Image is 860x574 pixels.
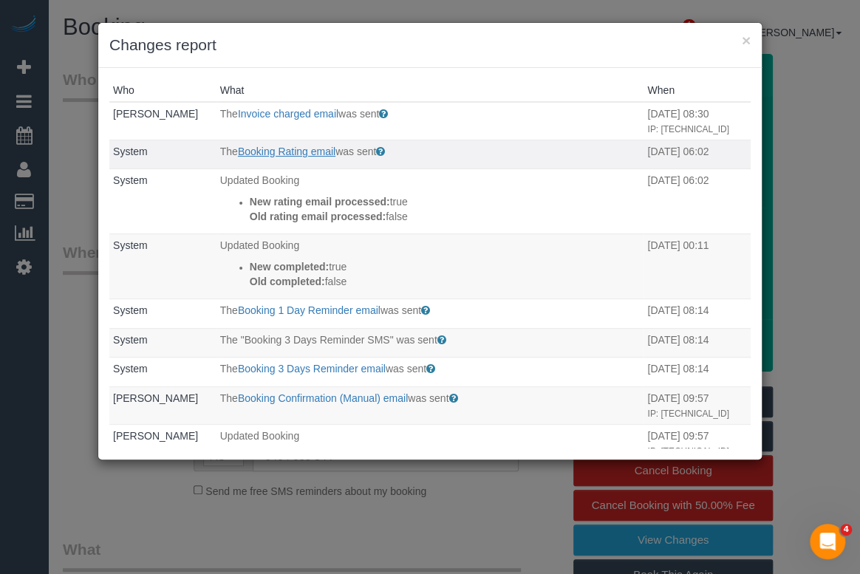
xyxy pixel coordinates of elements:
td: Who [109,299,216,329]
td: When [644,102,751,140]
strong: Old rating email processed: [250,211,386,222]
td: What [216,299,644,329]
small: IP: [TECHNICAL_ID] [647,446,728,457]
span: was sent [386,363,426,375]
td: What [216,102,644,140]
a: System [113,174,148,186]
sui-modal: Changes report [98,23,762,459]
span: The [220,108,238,120]
td: Who [109,140,216,169]
td: What [216,169,644,234]
span: was sent [380,304,421,316]
td: Who [109,328,216,358]
td: When [644,424,751,489]
td: When [644,299,751,329]
a: System [113,363,148,375]
td: What [216,328,644,358]
td: Who [109,102,216,140]
a: [PERSON_NAME] [113,392,198,404]
td: Who [109,424,216,489]
td: What [216,234,644,299]
a: [PERSON_NAME] [113,430,198,442]
td: When [644,169,751,234]
td: When [644,234,751,299]
a: System [113,334,148,346]
a: System [113,304,148,316]
span: Updated Booking [220,430,299,442]
td: When [644,328,751,358]
td: Who [109,169,216,234]
td: When [644,140,751,169]
a: Invoice charged email [238,108,338,120]
a: Booking Confirmation (Manual) email [238,392,408,404]
h3: Changes report [109,34,751,56]
td: What [216,140,644,169]
span: The "Booking 3 Days Reminder SMS" was sent [220,334,437,346]
th: What [216,79,644,102]
strong: Old completed: [250,276,325,287]
span: Updated Booking [220,174,299,186]
small: IP: [TECHNICAL_ID] [647,124,728,134]
p: true [250,194,641,209]
span: was sent [408,392,448,404]
td: Who [109,386,216,424]
span: was sent [338,108,379,120]
td: When [644,386,751,424]
span: The [220,304,238,316]
span: The [220,146,238,157]
td: What [216,358,644,387]
iframe: Intercom live chat [810,524,845,559]
td: Who [109,358,216,387]
button: × [742,33,751,48]
span: Updated Booking [220,239,299,251]
th: When [644,79,751,102]
p: false [250,209,641,224]
span: The [220,363,238,375]
small: IP: [TECHNICAL_ID] [647,409,728,419]
a: Booking Rating email [238,146,335,157]
th: Who [109,79,216,102]
a: System [113,239,148,251]
a: System [113,146,148,157]
a: Booking 1 Day Reminder email [238,304,380,316]
p: false [250,274,641,289]
strong: New rating email processed: [250,196,390,208]
td: What [216,424,644,489]
a: Booking 3 Days Reminder email [238,363,386,375]
span: The [220,392,238,404]
td: What [216,386,644,424]
a: [PERSON_NAME] [113,108,198,120]
strong: New completed: [250,261,329,273]
p: true [250,259,641,274]
span: 4 [840,524,852,536]
td: Who [109,234,216,299]
span: was sent [335,146,376,157]
td: When [644,358,751,387]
